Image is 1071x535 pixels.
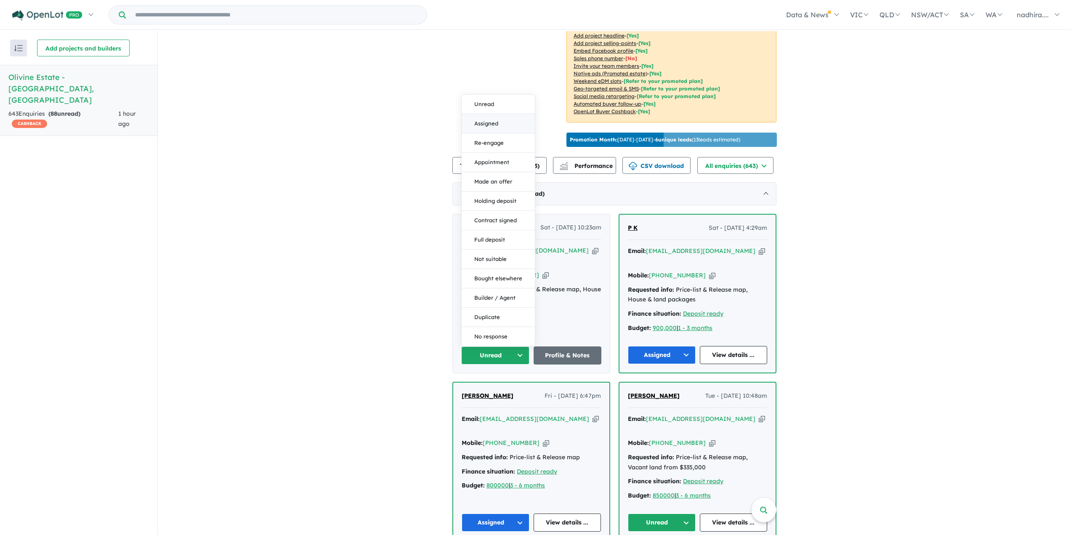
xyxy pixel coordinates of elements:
[48,110,80,117] strong: ( unread)
[461,346,529,365] button: Unread
[709,439,715,447] button: Copy
[452,157,547,174] button: Team member settings (13)
[462,481,601,491] div: |
[649,439,706,447] a: [PHONE_NUMBER]
[678,324,712,332] a: 1 - 3 months
[642,25,654,31] span: [ Yes ]
[462,192,535,211] button: Holding deposit
[574,108,636,114] u: OpenLot Buyer Cashback
[709,223,767,233] span: Sat - [DATE] 4:29am
[462,172,535,192] button: Made an offer
[628,492,651,499] strong: Budget:
[628,224,638,232] span: P K
[628,415,646,423] strong: Email:
[462,133,535,153] button: Re-engage
[649,70,662,77] span: [Yes]
[628,391,680,401] a: [PERSON_NAME]
[462,452,601,463] div: Price-list & Release map
[462,327,535,346] button: No response
[641,63,654,69] span: [ Yes ]
[628,491,767,501] div: |
[628,453,674,461] strong: Requested info:
[638,108,650,114] span: [Yes]
[629,162,637,170] img: download icon
[646,247,755,255] a: [EMAIL_ADDRESS][DOMAIN_NAME]
[574,25,640,31] u: Display pricing information
[560,165,568,170] img: bar-chart.svg
[50,110,57,117] span: 88
[543,439,549,447] button: Copy
[517,468,557,475] a: Deposit ready
[653,324,677,332] a: 900,000
[486,482,509,489] a: 800000
[462,439,483,447] strong: Mobile:
[480,415,589,423] a: [EMAIL_ADDRESS][DOMAIN_NAME]
[574,63,639,69] u: Invite your team members
[542,271,549,279] button: Copy
[628,477,681,485] strong: Finance situation:
[452,182,776,206] div: [DATE]
[545,391,601,401] span: Fri - [DATE] 6:47pm
[628,324,651,332] strong: Budget:
[462,514,529,532] button: Assigned
[628,439,649,447] strong: Mobile:
[628,392,680,399] span: [PERSON_NAME]
[462,269,535,288] button: Bought elsewhere
[625,55,637,61] span: [ No ]
[592,246,598,255] button: Copy
[462,308,535,327] button: Duplicate
[628,247,646,255] strong: Email:
[534,514,601,532] a: View details ...
[574,101,641,107] u: Automated buyer follow-up
[683,477,723,485] a: Deposit ready
[705,391,767,401] span: Tue - [DATE] 10:48am
[8,109,118,129] div: 643 Enquir ies
[462,415,480,423] strong: Email:
[560,162,568,167] img: line-chart.svg
[37,40,130,56] button: Add projects and builders
[683,310,723,317] a: Deposit ready
[12,10,82,21] img: Openlot PRO Logo White
[14,45,23,51] img: sort.svg
[128,6,425,24] input: Try estate name, suburb, builder or developer
[510,482,545,489] a: 3 - 6 months
[574,85,639,92] u: Geo-targeted email & SMS
[462,391,513,401] a: [PERSON_NAME]
[574,78,622,84] u: Weekend eDM slots
[638,40,651,46] span: [ Yes ]
[462,453,508,461] strong: Requested info:
[462,250,535,269] button: Not suitable
[635,48,648,54] span: [ Yes ]
[676,492,711,499] u: 3 - 6 months
[462,392,513,399] span: [PERSON_NAME]
[540,223,601,233] span: Sat - [DATE] 10:23am
[646,415,755,423] a: [EMAIL_ADDRESS][DOMAIN_NAME]
[570,136,617,143] b: Promotion Month:
[462,153,535,172] button: Appointment
[628,285,767,305] div: Price-list & Release map, House & land packages
[628,310,681,317] strong: Finance situation:
[653,492,675,499] a: 850000
[574,93,635,99] u: Social media retargeting
[570,136,740,144] p: [DATE] - [DATE] - ( 13 leads estimated)
[627,32,639,39] span: [ Yes ]
[641,85,720,92] span: [Refer to your promoted plan]
[12,120,47,128] span: CASHBACK
[628,514,696,532] button: Unread
[700,514,768,532] a: View details ...
[553,157,616,174] button: Performance
[628,346,696,364] button: Assigned
[483,439,539,447] a: [PHONE_NUMBER]
[118,110,136,128] span: 1 hour ago
[534,346,602,365] a: Profile & Notes
[637,93,716,99] span: [Refer to your promoted plan]
[624,78,703,84] span: [Refer to your promoted plan]
[709,271,715,280] button: Copy
[462,114,535,133] button: Assigned
[697,157,773,174] button: All enquiries (643)
[574,40,636,46] u: Add project selling-points
[759,247,765,256] button: Copy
